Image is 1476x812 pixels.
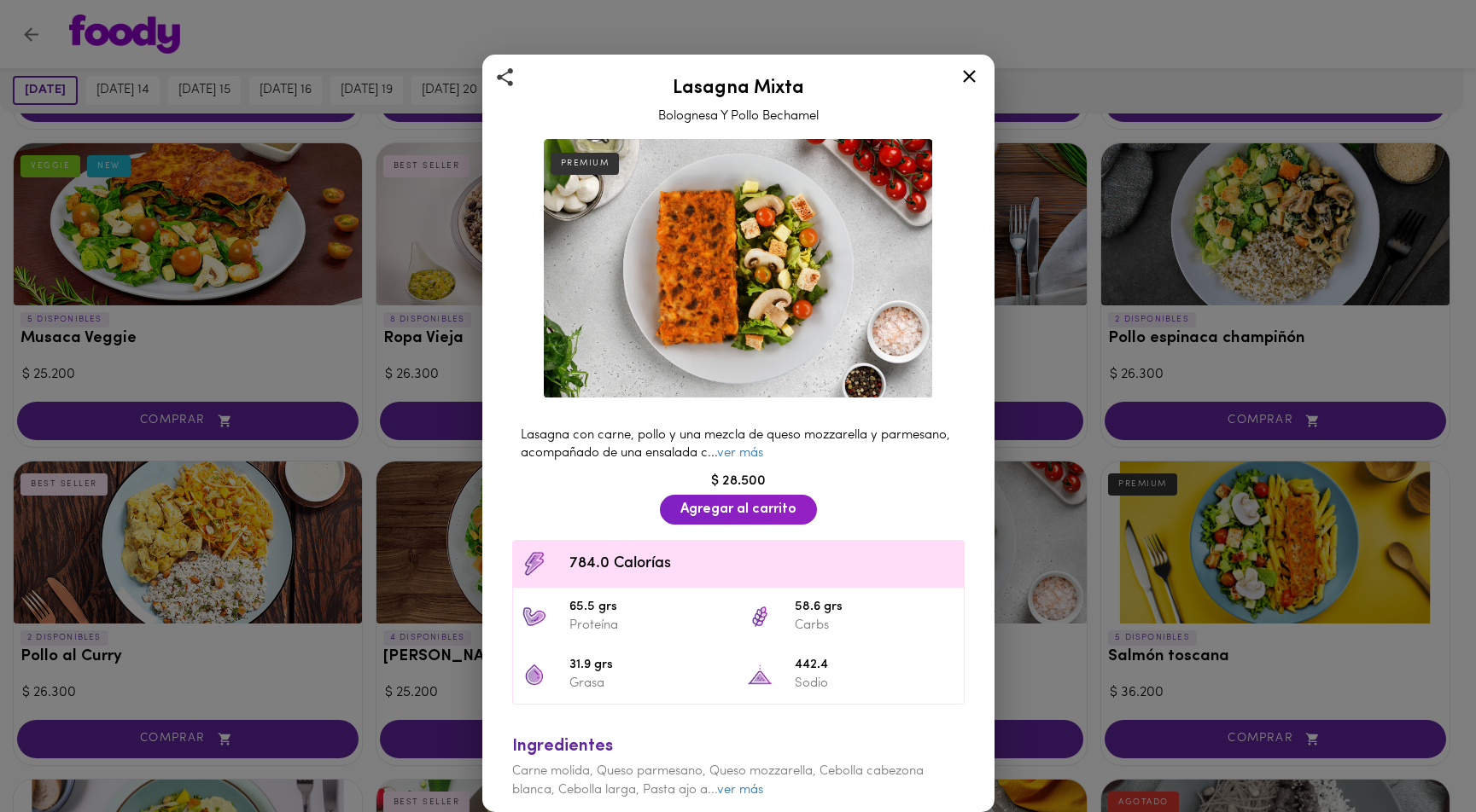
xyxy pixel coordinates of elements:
[512,765,924,796] span: Carne molida, Queso parmesano, Queso mozzarella, Cebolla cabezona blanca, Cebolla larga, Pasta aj...
[504,472,973,491] div: $ 28.500
[795,656,955,676] span: 442.4
[795,617,955,635] p: Carbs
[569,656,730,676] span: 31.9 grs
[504,78,973,99] h2: Lasagna Mixta
[569,675,730,693] p: Grasa
[660,495,817,525] button: Agregar al carrito
[544,139,933,398] img: Lasagna Mixta
[512,734,965,759] div: Ingredientes
[717,784,763,797] a: ver más
[747,662,773,687] img: 442.4 Sodio
[522,551,547,577] img: Contenido calórico
[521,429,950,460] span: Lasagna con carne, pollo y una mezcla de queso mozzarella y parmesano, acompañado de una ensalada...
[551,153,620,175] div: PREMIUM
[658,110,819,123] span: Bolognesa Y Pollo Bechamel
[747,604,773,629] img: 58.6 grs Carbs
[569,553,955,576] span: 784.0 Calorías
[717,447,763,460] a: ver más
[795,675,955,693] p: Sodio
[522,604,547,629] img: 65.5 grs Proteína
[795,598,955,618] span: 58.6 grs
[569,617,730,635] p: Proteína
[1377,713,1459,795] iframe: Messagebird Livechat Widget
[680,502,796,518] span: Agregar al carrito
[522,662,547,687] img: 31.9 grs Grasa
[569,598,730,618] span: 65.5 grs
